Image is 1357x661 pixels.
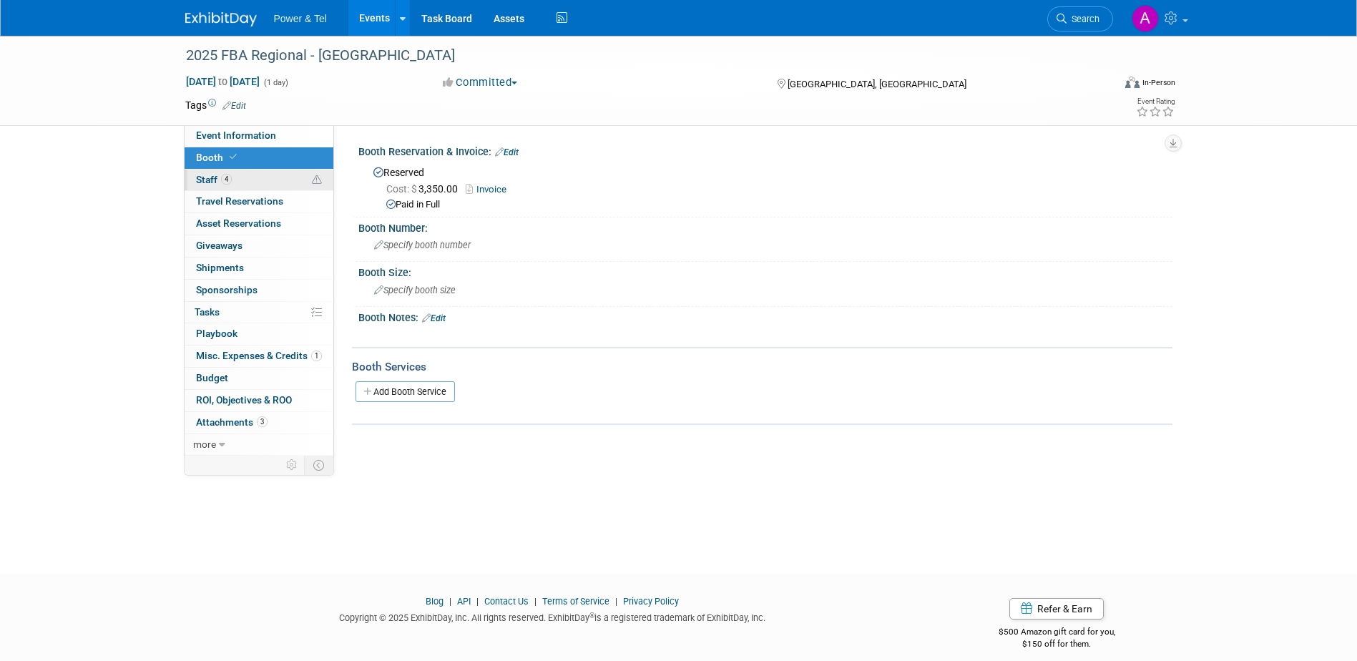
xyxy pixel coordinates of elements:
[185,191,333,212] a: Travel Reservations
[185,280,333,301] a: Sponsorships
[374,285,456,295] span: Specify booth size
[484,596,529,607] a: Contact Us
[185,125,333,147] a: Event Information
[263,78,288,87] span: (1 day)
[185,323,333,345] a: Playbook
[185,170,333,191] a: Staff4
[185,346,333,367] a: Misc. Expenses & Credits1
[1142,77,1175,88] div: In-Person
[1136,98,1175,105] div: Event Rating
[185,12,257,26] img: ExhibitDay
[374,240,471,250] span: Specify booth number
[196,129,276,141] span: Event Information
[196,152,240,163] span: Booth
[196,328,237,339] span: Playbook
[221,174,232,185] span: 4
[185,213,333,235] a: Asset Reservations
[386,183,418,195] span: Cost: $
[185,412,333,434] a: Attachments3
[386,198,1162,212] div: Paid in Full
[280,456,305,474] td: Personalize Event Tab Strip
[446,596,455,607] span: |
[612,596,621,607] span: |
[216,76,230,87] span: to
[312,174,322,187] span: Potential Scheduling Conflict -- at least one attendee is tagged in another overlapping event.
[181,43,1092,69] div: 2025 FBA Regional - [GEOGRAPHIC_DATA]
[438,75,523,90] button: Committed
[1047,6,1113,31] a: Search
[473,596,482,607] span: |
[196,262,244,273] span: Shipments
[1009,598,1104,620] a: Refer & Earn
[196,372,228,383] span: Budget
[358,262,1172,280] div: Booth Size:
[358,217,1172,235] div: Booth Number:
[196,284,258,295] span: Sponsorships
[531,596,540,607] span: |
[1029,74,1176,96] div: Event Format
[193,439,216,450] span: more
[195,306,220,318] span: Tasks
[386,183,464,195] span: 3,350.00
[230,153,237,161] i: Booth reservation complete
[185,147,333,169] a: Booth
[185,368,333,389] a: Budget
[941,638,1172,650] div: $150 off for them.
[185,390,333,411] a: ROI, Objectives & ROO
[422,313,446,323] a: Edit
[369,162,1162,212] div: Reserved
[196,416,268,428] span: Attachments
[542,596,609,607] a: Terms of Service
[466,184,514,195] a: Invoice
[788,79,966,89] span: [GEOGRAPHIC_DATA], [GEOGRAPHIC_DATA]
[589,612,594,620] sup: ®
[352,359,1172,375] div: Booth Services
[196,195,283,207] span: Travel Reservations
[311,351,322,361] span: 1
[457,596,471,607] a: API
[356,381,455,402] a: Add Booth Service
[185,75,260,88] span: [DATE] [DATE]
[222,101,246,111] a: Edit
[185,302,333,323] a: Tasks
[257,416,268,427] span: 3
[1132,5,1159,32] img: Alina Dorion
[358,307,1172,325] div: Booth Notes:
[185,434,333,456] a: more
[185,235,333,257] a: Giveaways
[358,141,1172,160] div: Booth Reservation & Invoice:
[185,608,921,625] div: Copyright © 2025 ExhibitDay, Inc. All rights reserved. ExhibitDay is a registered trademark of Ex...
[1067,14,1099,24] span: Search
[1125,77,1140,88] img: Format-Inperson.png
[196,174,232,185] span: Staff
[274,13,327,24] span: Power & Tel
[196,217,281,229] span: Asset Reservations
[196,240,243,251] span: Giveaways
[495,147,519,157] a: Edit
[426,596,444,607] a: Blog
[623,596,679,607] a: Privacy Policy
[185,258,333,279] a: Shipments
[304,456,333,474] td: Toggle Event Tabs
[196,350,322,361] span: Misc. Expenses & Credits
[941,617,1172,650] div: $500 Amazon gift card for you,
[196,394,292,406] span: ROI, Objectives & ROO
[185,98,246,112] td: Tags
